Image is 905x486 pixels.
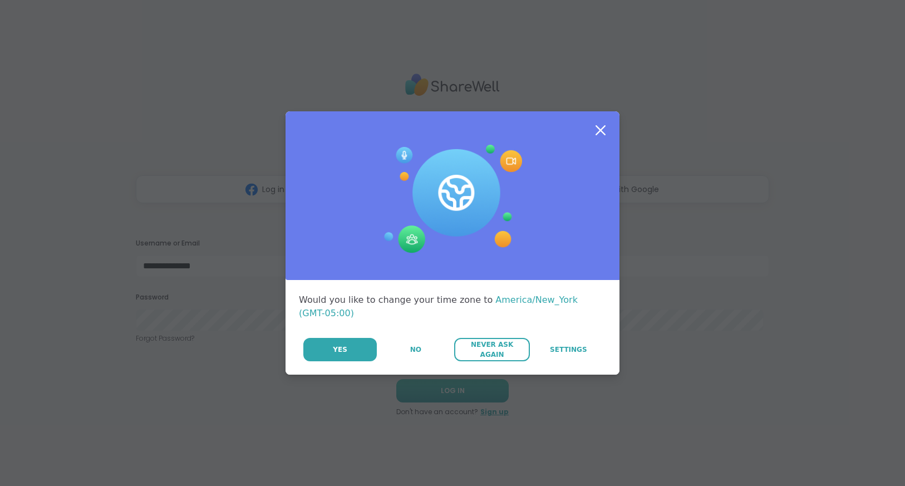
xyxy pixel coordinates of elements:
[550,345,587,355] span: Settings
[383,145,522,254] img: Session Experience
[299,293,606,320] div: Would you like to change your time zone to
[378,338,453,361] button: No
[299,294,578,318] span: America/New_York (GMT-05:00)
[454,338,529,361] button: Never Ask Again
[333,345,347,355] span: Yes
[303,338,377,361] button: Yes
[531,338,606,361] a: Settings
[410,345,421,355] span: No
[460,340,524,360] span: Never Ask Again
